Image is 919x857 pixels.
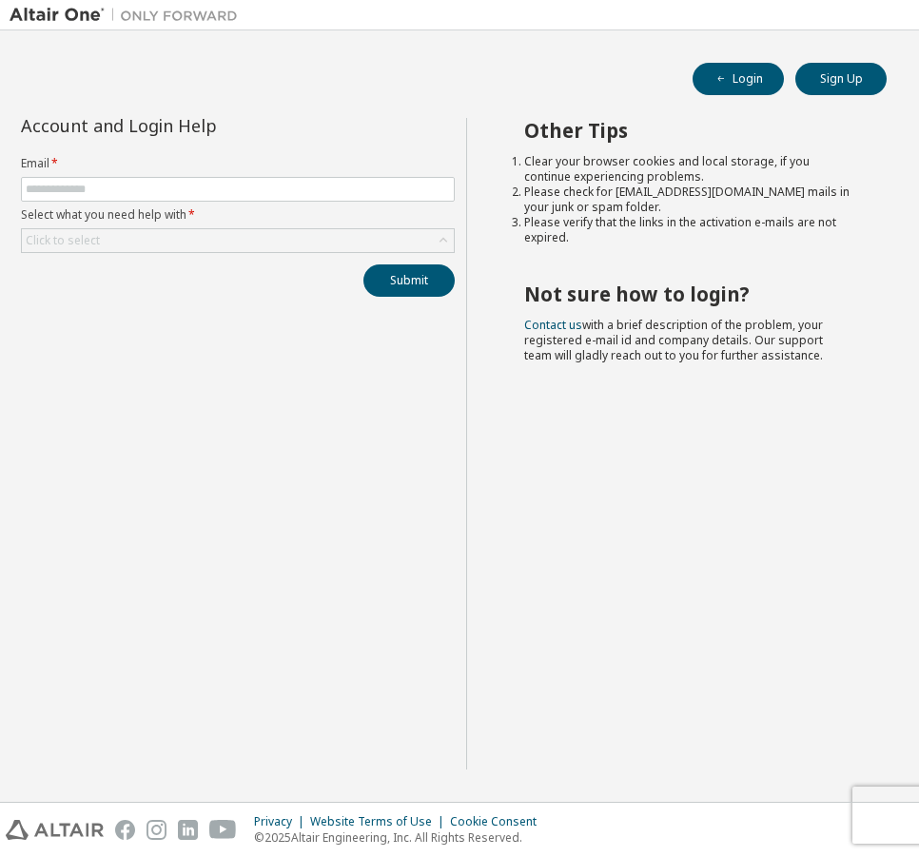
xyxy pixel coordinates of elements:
div: Click to select [22,229,454,252]
img: instagram.svg [147,820,166,840]
button: Login [693,63,784,95]
img: linkedin.svg [178,820,198,840]
div: Privacy [254,814,310,829]
div: Account and Login Help [21,118,368,133]
a: Contact us [524,317,582,333]
div: Click to select [26,233,100,248]
label: Email [21,156,455,171]
img: altair_logo.svg [6,820,104,840]
li: Please verify that the links in the activation e-mails are not expired. [524,215,852,245]
img: Altair One [10,6,247,25]
img: youtube.svg [209,820,237,840]
h2: Other Tips [524,118,852,143]
div: Website Terms of Use [310,814,450,829]
img: facebook.svg [115,820,135,840]
li: Clear your browser cookies and local storage, if you continue experiencing problems. [524,154,852,185]
div: Cookie Consent [450,814,548,829]
label: Select what you need help with [21,207,455,223]
li: Please check for [EMAIL_ADDRESS][DOMAIN_NAME] mails in your junk or spam folder. [524,185,852,215]
p: © 2025 Altair Engineering, Inc. All Rights Reserved. [254,829,548,846]
span: with a brief description of the problem, your registered e-mail id and company details. Our suppo... [524,317,823,363]
button: Submit [363,264,455,297]
h2: Not sure how to login? [524,282,852,306]
button: Sign Up [795,63,887,95]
